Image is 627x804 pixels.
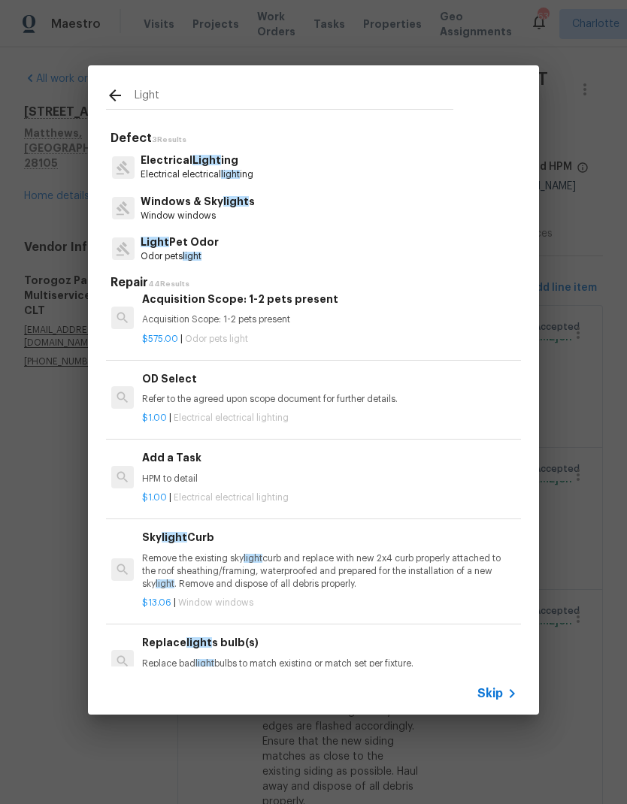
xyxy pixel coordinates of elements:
h6: Sky Curb [142,529,515,546]
span: $575.00 [142,334,178,343]
p: Refer to the agreed upon scope document for further details. [142,393,515,406]
p: | [142,412,515,425]
span: $1.00 [142,413,167,422]
span: light [221,170,240,179]
span: light [183,252,201,261]
span: Light [141,237,169,247]
h6: Add a Task [142,449,515,466]
p: Odor pets [141,250,219,263]
span: 44 Results [148,280,189,288]
p: | [142,333,515,346]
span: Light [192,155,221,165]
input: Search issues or repairs [135,86,453,109]
span: Window windows [178,598,253,607]
span: $1.00 [142,493,167,502]
p: | [142,597,515,609]
p: Window windows [141,210,255,222]
span: light [195,659,214,668]
p: Pet Odor [141,234,219,250]
span: light [186,637,212,648]
p: Electrical ing [141,153,253,168]
h5: Defect [111,131,521,147]
p: | [142,491,515,504]
span: light [156,579,174,588]
p: HPM to detail [142,473,515,485]
span: light [162,532,187,543]
span: light [223,196,249,207]
p: Electrical electrical ing [141,168,253,181]
h6: Acquisition Scope: 1-2 pets present [142,291,515,307]
p: Acquisition Scope: 1-2 pets present [142,313,515,326]
span: light [244,554,262,563]
span: Skip [477,686,503,701]
p: Windows & Sky s [141,194,255,210]
span: Odor pets light [185,334,248,343]
p: Replace bad bulbs to match existing or match set per fixture. [142,657,515,670]
span: Electrical electrical lighting [174,493,289,502]
span: 3 Results [152,136,186,144]
h6: Replace s bulb(s) [142,634,515,651]
span: Electrical electrical lighting [174,413,289,422]
h5: Repair [111,275,521,291]
p: Remove the existing sky curb and replace with new 2x4 curb properly attached to the roof sheathin... [142,552,515,591]
span: $13.06 [142,598,171,607]
h6: OD Select [142,370,515,387]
